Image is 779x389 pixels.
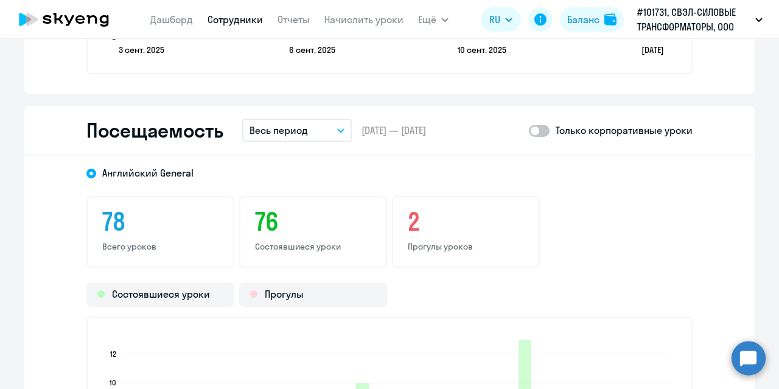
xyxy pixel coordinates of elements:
p: Состоявшиеся уроки [255,241,371,252]
text: 10 [110,378,116,387]
text: 3 сент. 2025 [119,44,164,55]
a: Дашборд [150,13,193,26]
a: Отчеты [278,13,310,26]
span: [DATE] — [DATE] [362,124,426,137]
button: Весь период [242,119,352,142]
text: 10 сент. 2025 [458,44,506,55]
h3: 2 [408,207,524,236]
p: Весь период [250,123,308,138]
span: Английский General [102,166,194,180]
h3: 78 [102,207,218,236]
span: Ещё [418,12,436,27]
text: 6 сент. 2025 [289,44,335,55]
span: RU [489,12,500,27]
text: 12 [110,349,116,359]
p: Прогулы уроков [408,241,524,252]
img: balance [604,13,617,26]
text: 0 [112,33,116,42]
button: #101731, СВЭЛ-СИЛОВЫЕ ТРАНСФОРМАТОРЫ, ООО [631,5,769,34]
div: Прогулы [239,282,387,307]
h2: Посещаемость [86,118,223,142]
text: [DATE] [641,44,664,55]
div: Баланс [567,12,599,27]
p: #101731, СВЭЛ-СИЛОВЫЕ ТРАНСФОРМАТОРЫ, ООО [637,5,750,34]
p: Только корпоративные уроки [556,123,693,138]
div: Состоявшиеся уроки [86,282,234,307]
a: Сотрудники [208,13,263,26]
button: Ещё [418,7,449,32]
a: Начислить уроки [324,13,403,26]
p: Всего уроков [102,241,218,252]
button: RU [481,7,521,32]
h3: 76 [255,207,371,236]
button: Балансbalance [560,7,624,32]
